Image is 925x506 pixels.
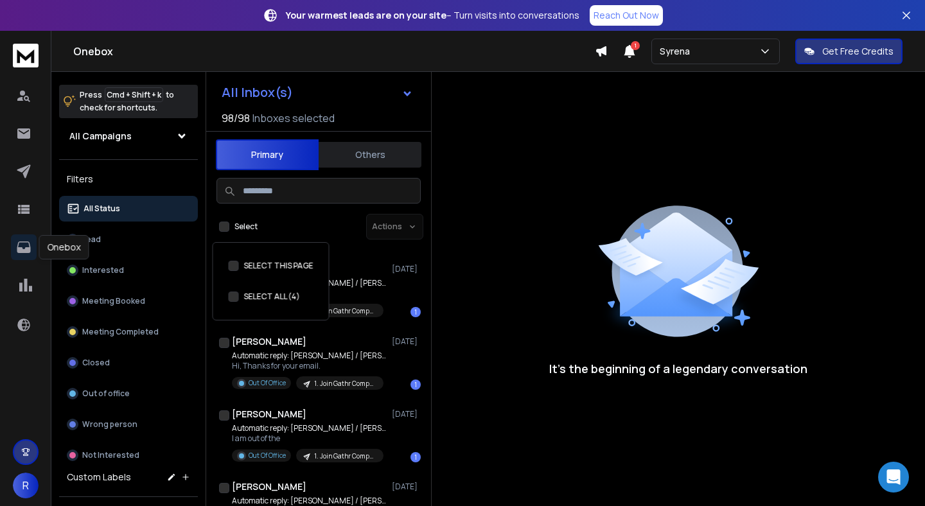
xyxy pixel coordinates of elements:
[244,261,313,271] label: SELECT THIS PAGE
[59,170,198,188] h3: Filters
[590,5,663,26] a: Reach Out Now
[410,452,421,462] div: 1
[631,41,640,50] span: 1
[59,319,198,345] button: Meeting Completed
[232,408,306,421] h1: [PERSON_NAME]
[216,139,319,170] button: Primary
[232,480,306,493] h1: [PERSON_NAME]
[211,80,423,105] button: All Inbox(s)
[222,86,293,99] h1: All Inbox(s)
[59,442,198,468] button: Not Interested
[286,9,579,22] p: – Turn visits into conversations
[795,39,903,64] button: Get Free Credits
[878,462,909,493] div: Open Intercom Messenger
[69,130,132,143] h1: All Campaigns
[59,288,198,314] button: Meeting Booked
[222,110,250,126] span: 98 / 98
[13,473,39,498] button: R
[39,235,89,259] div: Onebox
[660,45,695,58] p: Syrena
[314,379,376,388] p: 1. Join Gathr Companies
[410,307,421,317] div: 1
[249,378,286,388] p: Out Of Office
[314,451,376,461] p: 1. Join Gathr Companies
[314,306,376,316] p: 1. Join Gathr Companies
[82,419,137,430] p: Wrong person
[549,360,807,378] p: It’s the beginning of a legendary conversation
[822,45,894,58] p: Get Free Credits
[392,264,421,274] p: [DATE]
[392,409,421,419] p: [DATE]
[73,44,595,59] h1: Onebox
[59,257,198,283] button: Interested
[59,412,198,437] button: Wrong person
[249,451,286,460] p: Out Of Office
[594,9,659,22] p: Reach Out Now
[82,450,139,460] p: Not Interested
[59,381,198,406] button: Out of office
[319,141,421,169] button: Others
[82,265,124,275] p: Interested
[80,89,174,114] p: Press to check for shortcuts.
[82,234,101,245] p: Lead
[105,87,163,102] span: Cmd + Shift + k
[392,336,421,347] p: [DATE]
[232,496,386,506] p: Automatic reply: [PERSON_NAME] / [PERSON_NAME]
[232,423,386,433] p: Automatic reply: [PERSON_NAME] / [PERSON_NAME]
[232,335,306,348] h1: [PERSON_NAME]
[232,361,386,371] p: Hi, Thanks for your email.
[244,292,300,302] label: SELECT ALL (4)
[59,123,198,149] button: All Campaigns
[59,350,198,376] button: Closed
[232,351,386,361] p: Automatic reply: [PERSON_NAME] / [PERSON_NAME]
[13,44,39,67] img: logo
[232,433,386,444] p: I am out of the
[59,227,198,252] button: Lead
[82,327,159,337] p: Meeting Completed
[82,388,130,399] p: Out of office
[286,9,446,21] strong: Your warmest leads are on your site
[59,196,198,222] button: All Status
[392,482,421,492] p: [DATE]
[82,296,145,306] p: Meeting Booked
[82,358,110,368] p: Closed
[252,110,335,126] h3: Inboxes selected
[84,204,120,214] p: All Status
[67,471,131,484] h3: Custom Labels
[234,222,258,232] label: Select
[410,379,421,390] div: 1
